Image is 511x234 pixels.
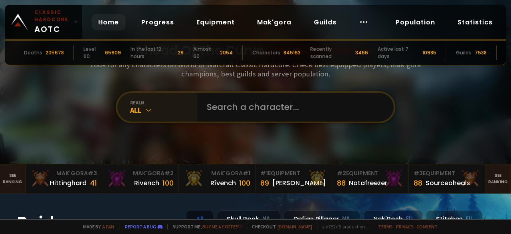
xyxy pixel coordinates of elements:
[178,49,184,56] div: 29
[46,49,64,56] div: 205678
[416,224,438,230] a: Consent
[34,9,71,23] small: Classic Hardcore
[414,169,423,177] span: # 3
[164,169,174,177] span: # 2
[409,164,485,193] a: #3Equipment88Sourceoheals
[24,49,42,56] div: Deaths
[78,224,114,230] span: Made by
[92,14,125,30] a: Home
[5,5,82,39] a: Classic HardcoreAOTC
[243,169,250,177] span: # 1
[125,224,156,230] a: Report a bug
[422,49,436,56] div: 10985
[283,210,360,228] div: Defias Pillager
[90,178,97,188] div: 41
[260,178,269,188] div: 89
[87,60,424,78] h3: Look for any characters on World of Warcraft Classic Hardcore. Check best equipped players, mak'g...
[220,49,233,56] div: 2054
[107,169,174,178] div: Mak'Gora
[255,164,332,193] a: #1Equipment89[PERSON_NAME]
[239,178,250,188] div: 100
[283,49,301,56] div: 845163
[179,164,255,193] a: Mak'Gora#1Rîvench100
[426,210,483,228] div: Stitches
[337,169,346,177] span: # 2
[193,46,217,60] div: Almost 60
[317,224,365,230] span: v. d752d5 - production
[262,215,270,223] small: NA
[342,215,350,223] small: NA
[252,49,280,56] div: Characters
[485,164,511,193] a: Seeranking
[30,169,97,178] div: Mak'Gora
[475,49,487,56] div: 7538
[130,106,197,115] div: All
[210,178,236,188] div: Rîvench
[135,14,180,30] a: Progress
[202,93,384,122] input: Search a character...
[349,178,387,188] div: Notafreezer
[186,210,214,228] div: All
[466,215,473,223] small: EU
[277,224,312,230] a: [DOMAIN_NAME]
[134,178,159,188] div: Rivench
[414,169,480,178] div: Equipment
[260,169,268,177] span: # 1
[337,178,346,188] div: 88
[102,164,179,193] a: Mak'Gora#2Rivench100
[389,14,442,30] a: Population
[26,164,102,193] a: Mak'Gora#3Hittinghard41
[451,14,499,30] a: Statistics
[406,215,413,223] small: EU
[217,210,280,228] div: Skull Rock
[162,178,174,188] div: 100
[83,46,102,60] div: Level 60
[190,14,241,30] a: Equipment
[131,46,174,60] div: In the last 12 hours
[202,224,242,230] a: Buy me a coffee
[426,178,470,188] div: Sourceoheals
[378,46,419,60] div: Active last 7 days
[105,49,121,56] div: 65909
[167,224,242,230] span: Support me,
[88,169,97,177] span: # 3
[34,9,71,35] span: AOTC
[130,100,197,106] div: realm
[355,49,368,56] div: 3466
[332,164,409,193] a: #2Equipment88Notafreezer
[378,224,393,230] a: Terms
[251,14,298,30] a: Mak'gora
[456,49,471,56] div: Guilds
[363,210,423,228] div: Nek'Rosh
[272,178,326,188] div: [PERSON_NAME]
[307,14,343,30] a: Guilds
[50,178,87,188] div: Hittinghard
[102,224,114,230] a: a fan
[184,169,250,178] div: Mak'Gora
[337,169,404,178] div: Equipment
[310,46,352,60] div: Recently scanned
[247,224,312,230] span: Checkout
[260,169,327,178] div: Equipment
[396,224,413,230] a: Privacy
[414,178,422,188] div: 88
